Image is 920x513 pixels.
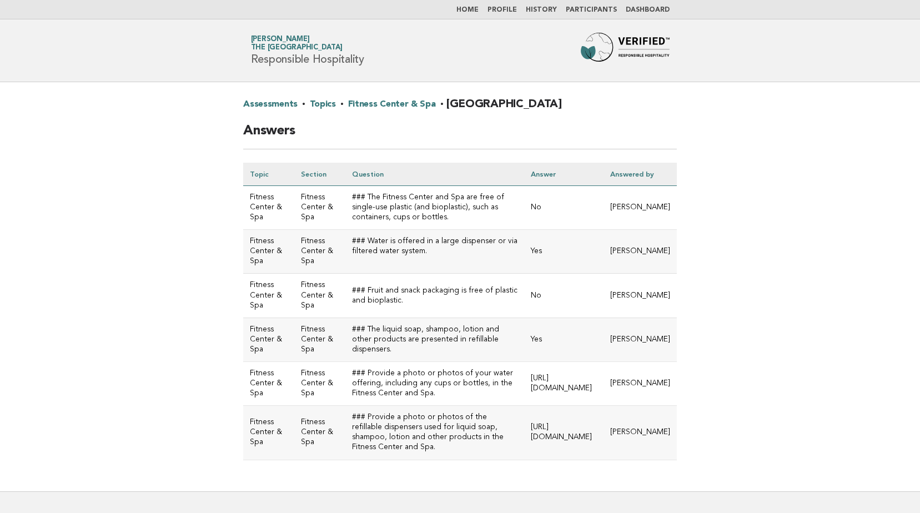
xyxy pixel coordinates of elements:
[345,274,524,318] td: ### Fruit and snack packaging is free of plastic and bioplastic.
[345,406,524,460] td: ### Provide a photo or photos of the refillable dispensers used for liquid soap, shampoo, lotion ...
[294,406,346,460] td: Fitness Center & Spa
[310,95,336,113] a: Topics
[294,318,346,361] td: Fitness Center & Spa
[345,163,524,186] th: Question
[581,33,670,68] img: Forbes Travel Guide
[604,361,677,405] td: [PERSON_NAME]
[243,95,298,113] a: Assessments
[251,36,364,65] h1: Responsible Hospitality
[345,186,524,230] td: ### The Fitness Center and Spa are free of single-use plastic (and bioplastic), such as container...
[604,406,677,460] td: [PERSON_NAME]
[524,361,603,405] td: [URL][DOMAIN_NAME]
[524,186,603,230] td: No
[294,163,346,186] th: Section
[526,7,557,13] a: History
[294,361,346,405] td: Fitness Center & Spa
[243,95,677,122] h2: · · · [GEOGRAPHIC_DATA]
[524,230,603,274] td: Yes
[251,36,343,51] a: [PERSON_NAME]The [GEOGRAPHIC_DATA]
[487,7,517,13] a: Profile
[243,122,677,149] h2: Answers
[294,274,346,318] td: Fitness Center & Spa
[524,406,603,460] td: [URL][DOMAIN_NAME]
[604,318,677,361] td: [PERSON_NAME]
[626,7,670,13] a: Dashboard
[243,274,294,318] td: Fitness Center & Spa
[345,318,524,361] td: ### The liquid soap, shampoo, lotion and other products are presented in refillable dispensers.
[524,274,603,318] td: No
[348,95,436,113] a: Fitness Center & Spa
[604,186,677,230] td: [PERSON_NAME]
[243,318,294,361] td: Fitness Center & Spa
[243,361,294,405] td: Fitness Center & Spa
[345,361,524,405] td: ### Provide a photo or photos of your water offering, including any cups or bottles, in the Fitne...
[524,163,603,186] th: Answer
[566,7,617,13] a: Participants
[345,230,524,274] td: ### Water is offered in a large dispenser or via filtered water system.
[243,186,294,230] td: Fitness Center & Spa
[604,163,677,186] th: Answered by
[294,230,346,274] td: Fitness Center & Spa
[604,274,677,318] td: [PERSON_NAME]
[294,186,346,230] td: Fitness Center & Spa
[604,230,677,274] td: [PERSON_NAME]
[243,406,294,460] td: Fitness Center & Spa
[524,318,603,361] td: Yes
[243,230,294,274] td: Fitness Center & Spa
[456,7,479,13] a: Home
[243,163,294,186] th: Topic
[251,44,343,52] span: The [GEOGRAPHIC_DATA]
